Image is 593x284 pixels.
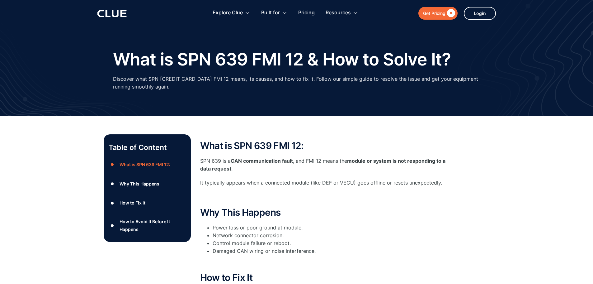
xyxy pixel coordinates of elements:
[113,75,480,91] p: Discover what SPN [CREDIT_CARD_DATA] FMI 12 means, its causes, and how to fix it. Follow our simp...
[213,3,250,23] div: Explore Clue
[109,179,116,189] div: ●
[213,247,449,255] li: Damaged CAN wiring or noise interference.
[213,239,449,247] li: Control module failure or reboot.
[120,180,159,188] div: Why This Happens
[109,218,186,233] a: ●How to Avoid It Before It Happens
[261,3,280,23] div: Built for
[109,179,186,189] a: ●Why This Happens
[213,232,449,239] li: Network connector corrosion.
[109,160,186,169] a: ●What is SPN 639 FMI 12:
[423,9,445,17] div: Get Pricing
[109,142,186,152] p: Table of Content
[200,179,449,187] p: It typically appears when a connected module (like DEF or VECU) goes offline or resets unexpectedly.
[200,272,449,283] h2: How to Fix It
[464,7,496,20] a: Login
[109,221,116,230] div: ●
[326,3,358,23] div: Resources
[231,158,293,164] strong: CAN communication fault
[200,258,449,266] p: ‍
[120,199,145,207] div: How to Fix It
[298,3,315,23] a: Pricing
[109,198,186,208] a: ●How to Fix It
[261,3,287,23] div: Built for
[326,3,351,23] div: Resources
[213,3,243,23] div: Explore Clue
[200,207,449,218] h2: Why This Happens
[200,157,449,173] p: SPN 639 is a , and FMI 12 means the .
[120,218,186,233] div: How to Avoid It Before It Happens
[213,224,449,232] li: Power loss or poor ground at module.
[113,50,451,69] h1: What is SPN 639 FMI 12 & How to Solve It?
[109,198,116,208] div: ●
[418,7,458,20] a: Get Pricing
[445,9,455,17] div: 
[200,141,449,151] h2: What is SPN 639 FMI 12:
[109,160,116,169] div: ●
[120,161,170,168] div: What is SPN 639 FMI 12:
[200,193,449,201] p: ‍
